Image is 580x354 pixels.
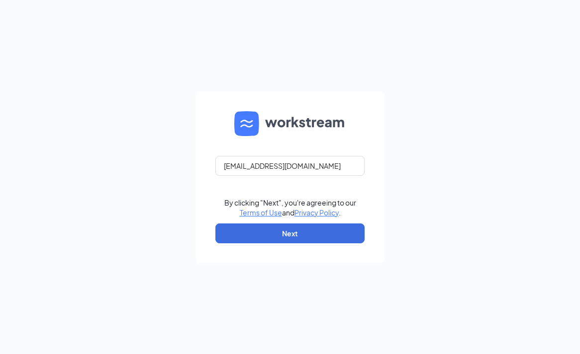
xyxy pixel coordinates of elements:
a: Privacy Policy [294,208,339,217]
img: WS logo and Workstream text [234,111,346,136]
input: Email [215,156,365,176]
div: By clicking "Next", you're agreeing to our and . [224,198,356,217]
button: Next [215,223,365,243]
a: Terms of Use [240,208,282,217]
